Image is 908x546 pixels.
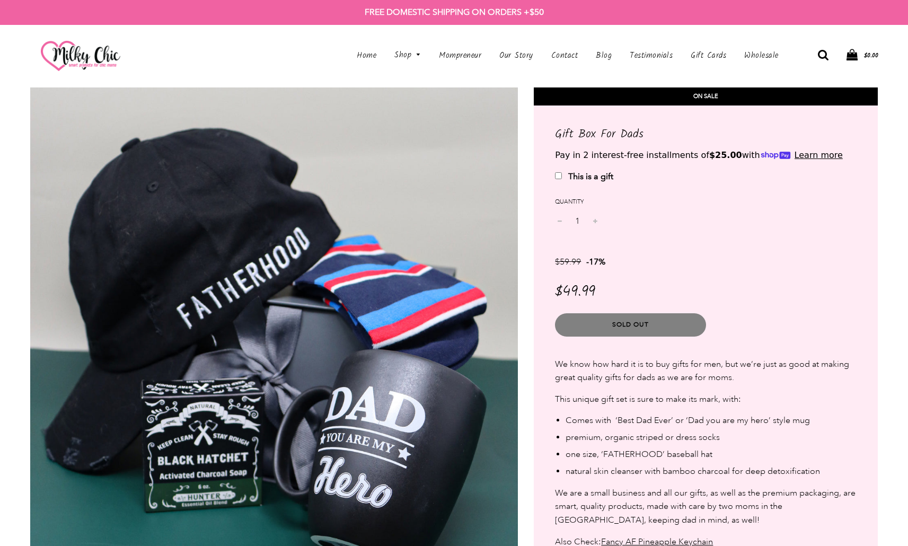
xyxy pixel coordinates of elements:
a: Shop [386,43,429,67]
p: We are a small business and all our gifts, as well as the premium packaging, are smart, quality p... [555,487,857,527]
label: Quantity [555,198,584,207]
div: On Sale [534,87,878,105]
input: quantity [555,212,600,231]
a: Contact [543,44,586,68]
a: Wholesale [736,44,779,68]
a: Gift Cards [683,44,734,68]
button: Sold Out [555,313,706,337]
span: $59.99 [555,257,581,267]
span: Sold Out [612,321,649,329]
a: Home [349,44,384,68]
li: one size, ‘FATHERHOOD’ baseball hat [566,448,857,462]
li: premium, organic striped or dress socks [566,431,857,445]
li: natural skin cleanser with bamboo charcoal for deep detoxification [566,465,857,479]
input: This is a gift [555,172,562,179]
b: This is a gift [568,171,613,181]
span: 17% [589,257,605,267]
p: We know how hard it is to buy gifts for men, but we’re just as good at making great quality gifts... [555,358,857,385]
a: Testimonials [622,44,681,68]
h1: Gift Box For Dads [555,127,857,143]
a: $0.00 [847,49,878,63]
span: $0.00 [864,50,878,60]
strong: FREE DOMESTIC SHIPPING ON ORDERS +$50 [365,7,544,17]
a: Mompreneur [431,44,489,68]
a: Our Story [491,44,541,68]
span: - [583,255,605,269]
img: milkychic [41,41,120,71]
p: This unique gift set is sure to make its mark, with: [555,393,857,407]
li: Comes with ‘Best Dad Ever’ or ‘Dad you are my hero’ style mug [566,414,857,428]
span: $49.99 [555,280,595,304]
a: Blog [588,44,620,68]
